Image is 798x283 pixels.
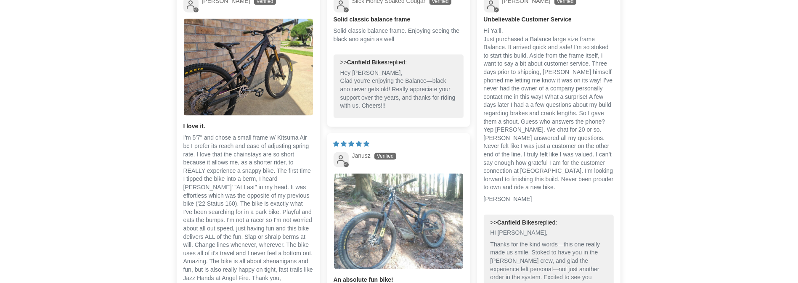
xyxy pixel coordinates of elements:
p: Solid classic balance frame. Enjoying seeing the black ano again as well [334,27,464,43]
img: User picture [334,173,463,269]
span: Janusz [352,152,371,159]
b: I love it. [183,122,313,131]
p: Hey [PERSON_NAME], Glad you’re enjoying the Balance—black ano never gets old! Really appreciate y... [340,69,457,110]
p: [PERSON_NAME] [484,195,614,204]
div: >> replied: [490,219,607,227]
b: Canfield Bikes [497,219,538,226]
p: Hi [PERSON_NAME], [490,229,607,237]
b: Unbelievable Customer Service [484,16,614,24]
img: User picture [184,19,313,116]
a: Link to user picture 1 [334,173,464,270]
span: 5 star review [334,140,370,147]
a: Link to user picture 1 [183,18,313,116]
div: >> replied: [340,58,457,67]
p: Hi Ya’ll. Just purchased a Balance large size frame Balance. It arrived quick and safe! I’m so st... [484,27,614,192]
b: Canfield Bikes [347,59,387,66]
b: Solid classic balance frame [334,16,464,24]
